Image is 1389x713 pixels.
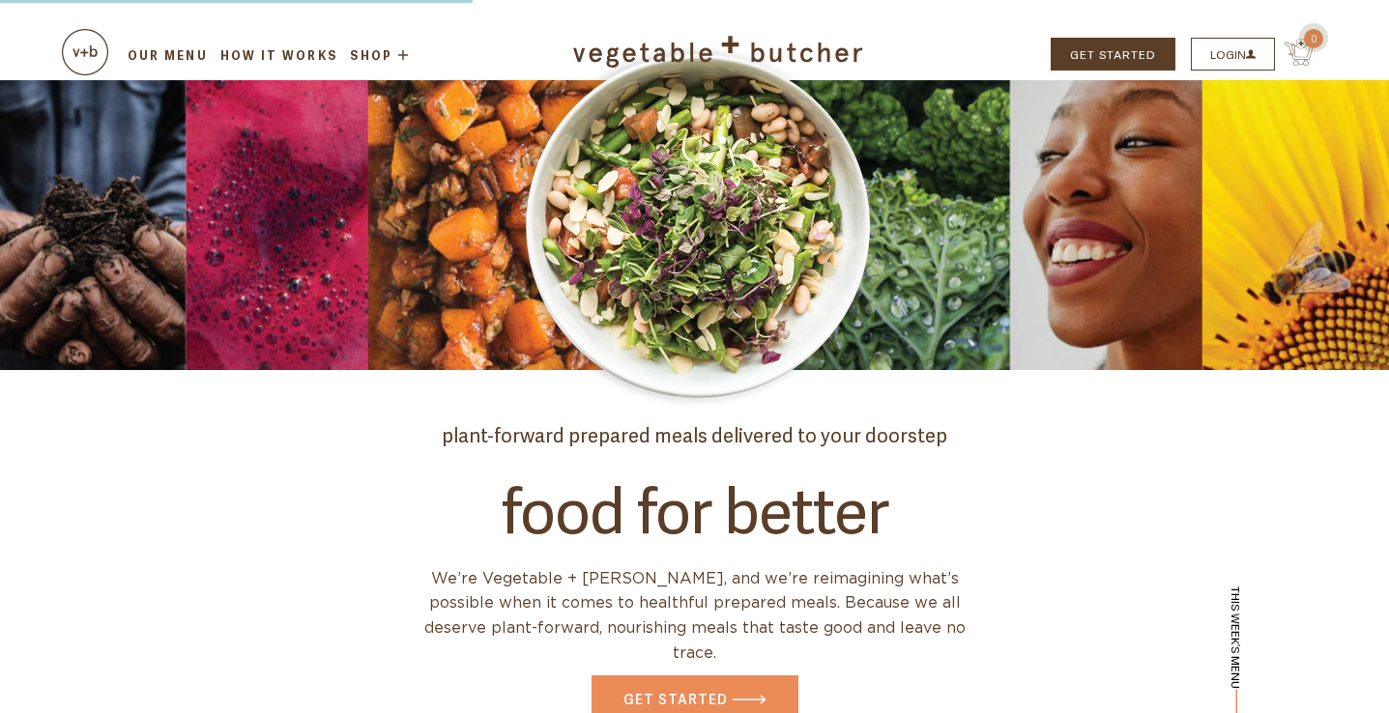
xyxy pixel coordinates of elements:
[347,48,414,62] a: Shop
[62,29,108,75] img: cart
[1051,38,1175,71] a: GET STARTED
[1304,29,1323,48] span: 0
[511,43,879,410] img: banner
[1191,38,1275,71] a: LOGIN
[125,46,211,64] a: Our Menu
[217,46,340,64] a: How it Works
[1285,39,1314,66] img: cart
[405,567,985,675] p: We’re Vegetable + [PERSON_NAME], and we’re reimagining what’s possible when it comes to healthful...
[84,418,1306,449] div: plant-forward prepared meals delivered to your doorstep
[1275,50,1314,70] a: 0
[84,469,1306,543] h1: food for better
